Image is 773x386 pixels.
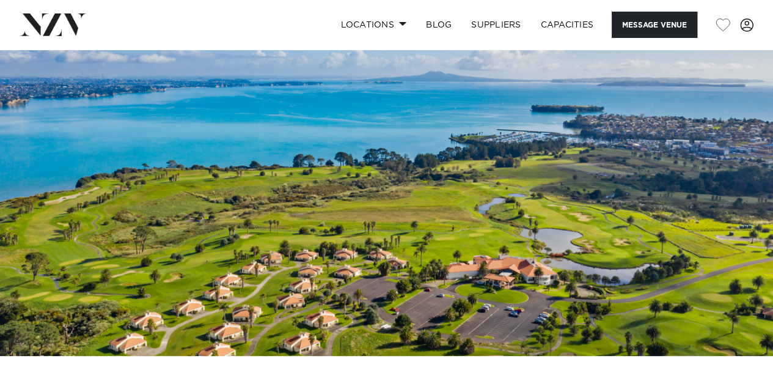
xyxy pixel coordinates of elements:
a: Capacities [531,12,604,38]
img: nzv-logo.png [20,13,86,35]
button: Message Venue [612,12,697,38]
a: Locations [331,12,416,38]
a: BLOG [416,12,461,38]
a: SUPPLIERS [461,12,530,38]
